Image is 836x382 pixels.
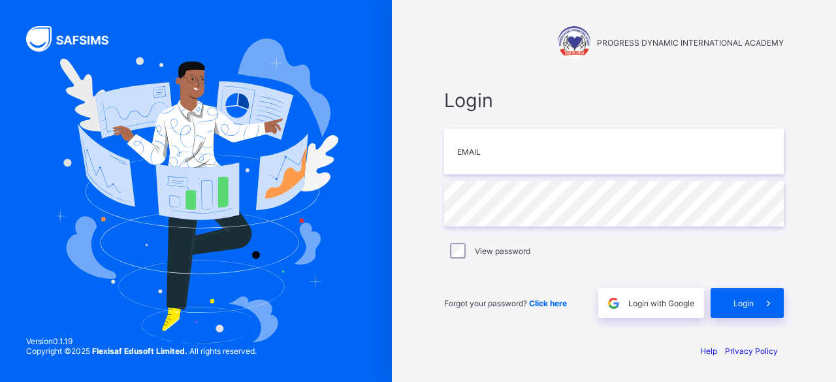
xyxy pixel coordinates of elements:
[529,298,567,308] a: Click here
[606,296,621,311] img: google.396cfc9801f0270233282035f929180a.svg
[725,346,778,356] a: Privacy Policy
[26,26,124,52] img: SAFSIMS Logo
[26,346,257,356] span: Copyright © 2025 All rights reserved.
[700,346,717,356] a: Help
[733,298,754,308] span: Login
[92,346,187,356] strong: Flexisaf Edusoft Limited.
[54,39,338,344] img: Hero Image
[628,298,694,308] span: Login with Google
[444,89,784,112] span: Login
[475,246,530,256] label: View password
[26,336,257,346] span: Version 0.1.19
[597,38,784,48] span: PROGRESS DYNAMIC INTERNATIONAL ACADEMY
[444,298,567,308] span: Forgot your password?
